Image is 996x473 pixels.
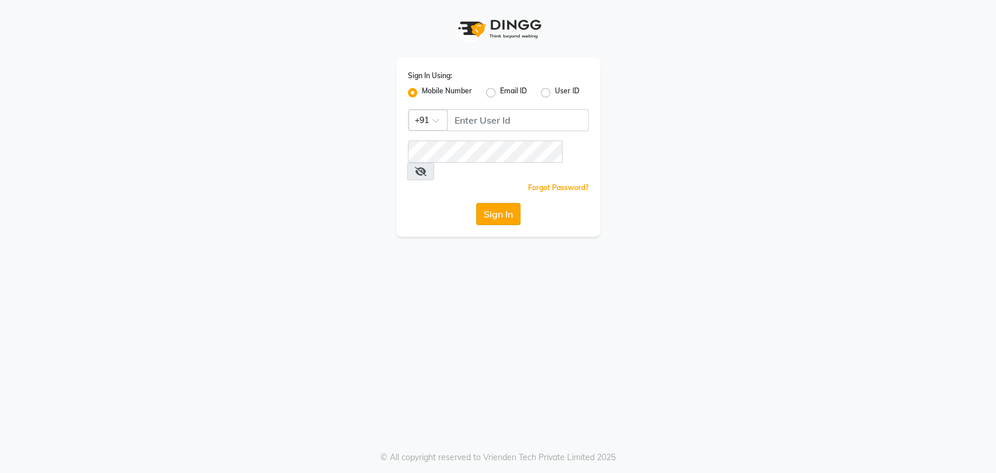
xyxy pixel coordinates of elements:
[408,71,452,81] label: Sign In Using:
[476,203,520,225] button: Sign In
[452,12,545,46] img: logo1.svg
[500,86,527,100] label: Email ID
[408,141,562,163] input: Username
[422,86,472,100] label: Mobile Number
[555,86,579,100] label: User ID
[447,109,589,131] input: Username
[528,183,589,192] a: Forgot Password?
